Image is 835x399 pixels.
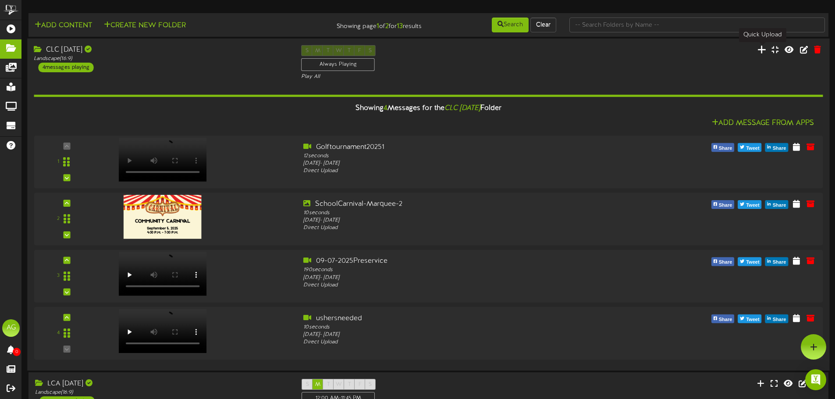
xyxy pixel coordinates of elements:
span: Share [717,315,734,325]
div: 190 seconds [303,266,619,274]
div: Landscape ( 16:9 ) [35,389,288,396]
div: 10 seconds [303,209,619,217]
span: Share [717,144,734,153]
button: Search [492,18,529,32]
div: [DATE] - [DATE] [303,217,619,224]
div: 09-07-2025Preservice [303,256,619,266]
button: Tweet [738,258,761,266]
span: Tweet [744,201,761,210]
div: 10 seconds [303,324,619,331]
span: Share [771,258,788,268]
span: 4 [384,105,387,113]
span: T [327,381,330,388]
button: Share [711,143,735,152]
button: Share [711,314,735,323]
button: Share [765,258,789,266]
span: Share [717,258,734,268]
span: S [306,381,309,388]
strong: 1 [377,22,379,30]
div: 4 messages playing [38,63,93,72]
div: [DATE] - [DATE] [303,160,619,167]
button: Share [711,200,735,209]
div: SchoolCarnival-Marquee-2 [303,199,619,209]
i: CLC [DATE] [444,105,480,113]
button: Add Content [32,20,95,31]
button: Tweet [738,314,761,323]
div: Landscape ( 16:9 ) [34,55,288,63]
div: Open Intercom Messenger [805,369,826,390]
span: W [336,381,342,388]
button: Tweet [738,200,761,209]
div: Direct Upload [303,339,619,346]
div: LCA [DATE] [35,379,288,389]
span: Tweet [744,315,761,325]
div: [DATE] - [DATE] [303,331,619,339]
img: f2c0dc86-aff0-48a3-a019-e45e37a1c89f.png [124,195,202,239]
div: AG [2,319,20,337]
span: T [348,381,351,388]
div: [DATE] - [DATE] [303,274,619,281]
div: Showing Messages for the Folder [27,99,829,118]
button: Create New Folder [101,20,188,31]
div: Golftournament20251 [303,142,619,152]
button: Share [765,314,789,323]
span: Tweet [744,144,761,153]
span: 0 [13,348,21,356]
span: Share [771,201,788,210]
div: CLC [DATE] [34,45,288,55]
div: Showing page of for results [294,17,428,32]
span: Share [771,315,788,325]
span: Share [771,144,788,153]
span: Share [717,201,734,210]
span: Tweet [744,258,761,268]
button: Share [765,200,789,209]
span: S [369,381,372,388]
div: Direct Upload [303,167,619,175]
div: Always Playing [301,58,375,71]
button: Tweet [738,143,761,152]
button: Share [711,258,735,266]
button: Add Message From Apps [709,118,817,129]
strong: 13 [397,22,403,30]
span: F [359,381,362,388]
button: Clear [530,18,556,32]
span: M [315,381,320,388]
strong: 2 [385,22,389,30]
div: Play All [301,73,555,81]
div: ushersneeded [303,314,619,324]
button: Share [765,143,789,152]
div: Direct Upload [303,224,619,232]
input: -- Search Folders by Name -- [569,18,825,32]
div: 12 seconds [303,152,619,159]
div: Direct Upload [303,282,619,289]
